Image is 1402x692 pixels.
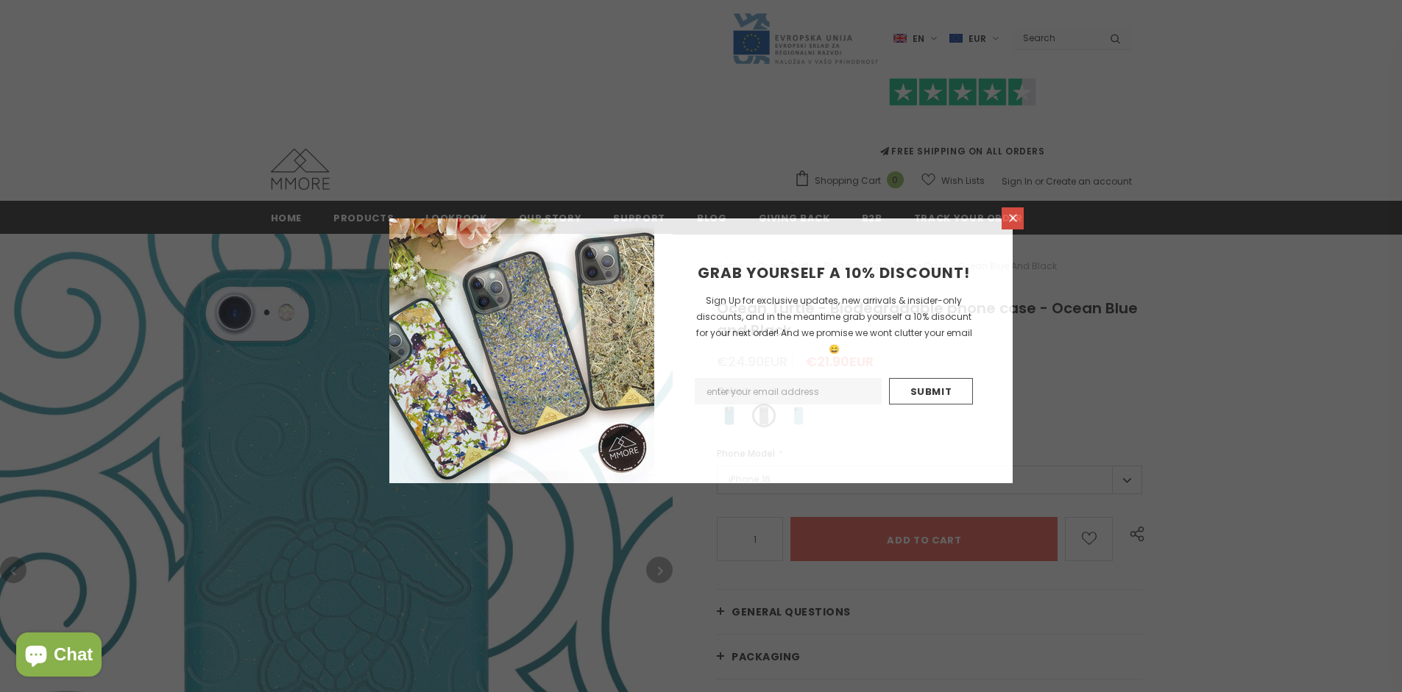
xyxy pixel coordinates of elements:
span: GRAB YOURSELF A 10% DISCOUNT! [698,263,970,283]
a: Close [1002,207,1024,229]
inbox-online-store-chat: Shopify online store chat [12,632,106,680]
input: Submit [889,378,973,404]
input: Email Address [695,378,882,404]
span: Sign Up for exclusive updates, new arrivals & insider-only discounts, and in the meantime grab yo... [696,294,972,355]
